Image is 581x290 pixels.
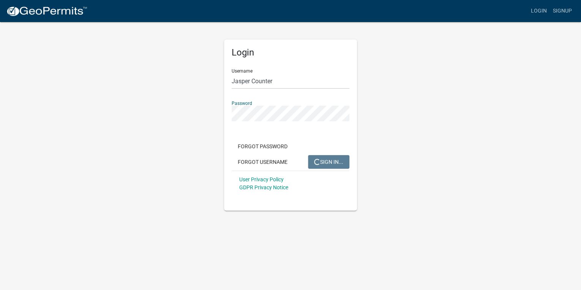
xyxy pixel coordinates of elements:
a: GDPR Privacy Notice [239,184,288,190]
span: SIGN IN... [314,158,343,165]
button: Forgot Password [232,139,294,153]
button: SIGN IN... [308,155,349,169]
a: Signup [550,4,575,18]
a: User Privacy Policy [239,176,284,182]
button: Forgot Username [232,155,294,169]
a: Login [528,4,550,18]
h5: Login [232,47,349,58]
